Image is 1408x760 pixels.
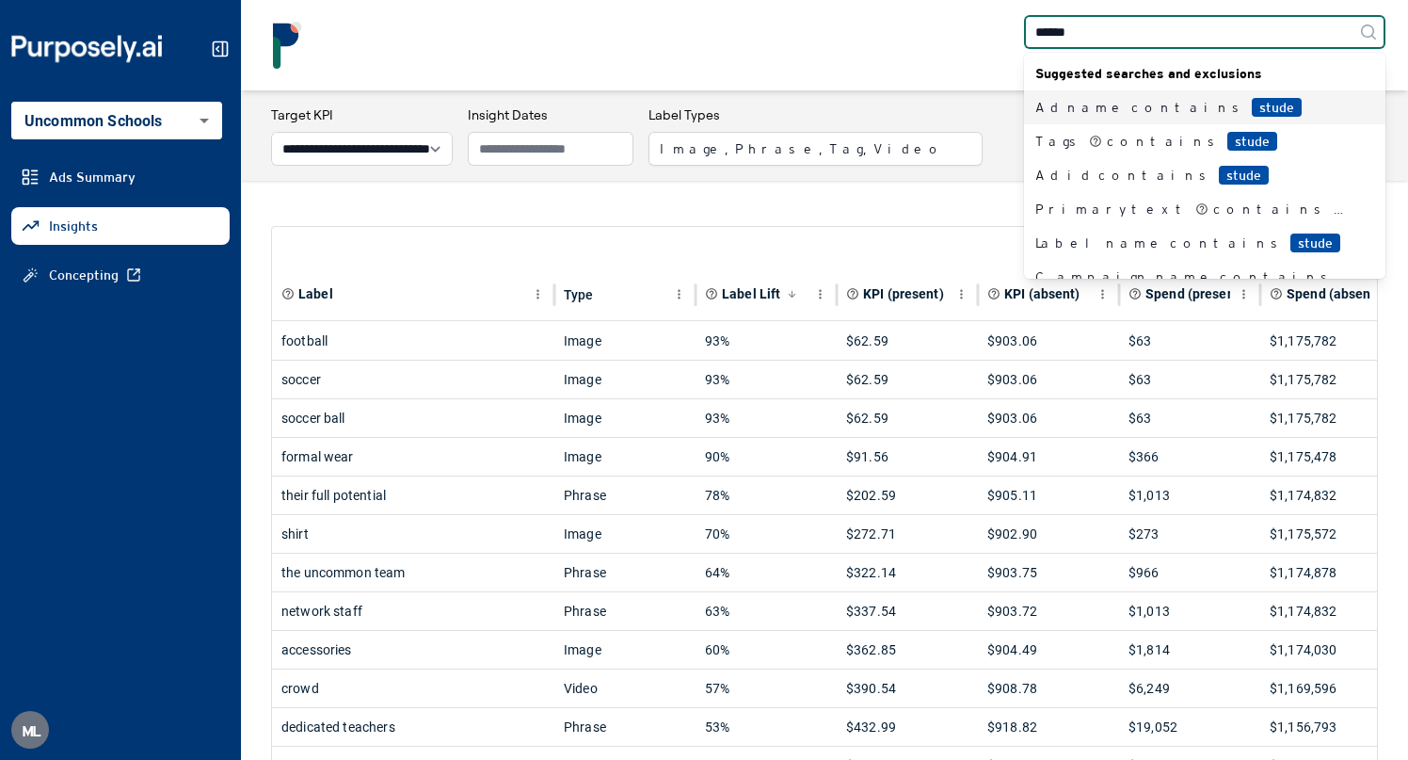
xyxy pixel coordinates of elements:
[1270,438,1392,476] div: $1,175,478
[705,708,827,746] div: 53%
[987,554,1110,591] div: $903.75
[987,708,1110,746] div: $918.82
[1128,287,1142,300] svg: Total spend on all ads where label is present
[987,361,1110,398] div: $903.06
[526,283,550,306] button: Label column menu
[987,670,1110,707] div: $908.78
[1128,322,1251,360] div: $63
[564,554,686,591] div: Phrase
[722,284,780,303] span: Label Lift
[468,105,633,124] h3: Insight Dates
[705,322,827,360] div: 93%
[1287,284,1381,303] span: Spend (absent)
[1270,322,1392,360] div: $1,175,782
[987,592,1110,630] div: $903.72
[1035,166,1352,185] div: Ad id contains
[846,287,859,300] svg: Aggregate KPI value of all ads where label is present
[281,361,545,398] div: soccer
[846,477,968,514] div: $202.59
[705,477,827,514] div: 78%
[1128,399,1251,437] div: $63
[564,399,686,437] div: Image
[281,399,545,437] div: soccer ball
[846,631,968,669] div: $362.85
[667,283,691,306] button: Type column menu
[1252,98,1302,117] span: stude
[1128,708,1251,746] div: $19,052
[1035,132,1352,151] div: Tags contains
[281,477,545,514] div: their full potential
[1128,592,1251,630] div: $1,013
[264,22,311,69] img: logo
[1270,515,1392,553] div: $1,175,572
[950,283,973,306] button: KPI (present) column menu
[1270,554,1392,591] div: $1,174,878
[846,438,968,476] div: $91.56
[1270,361,1392,398] div: $1,175,782
[11,256,230,294] a: Concepting
[49,168,136,186] span: Ads Summary
[564,592,686,630] div: Phrase
[11,207,230,245] a: Insights
[1089,135,1102,148] svg: Custom segment of ads created in Ads Summary (table view)
[564,287,594,302] div: Type
[11,102,222,139] div: Uncommon Schools
[705,554,827,591] div: 64%
[1270,592,1392,630] div: $1,174,832
[1270,399,1392,437] div: $1,175,782
[863,284,944,303] span: KPI (present)
[705,438,827,476] div: 90%
[1035,267,1352,286] div: Campaign name contains
[1270,670,1392,707] div: $1,169,596
[564,708,686,746] div: Phrase
[987,399,1110,437] div: $903.06
[987,287,1000,300] svg: Aggregate KPI value of all ads where label is absent
[648,132,983,166] button: Image, Phrase, Tag, Video
[1227,132,1277,151] span: stude
[281,287,295,300] svg: Element or component part of the ad
[846,361,968,398] div: $62.59
[11,158,230,196] a: Ads Summary
[808,283,832,306] button: Label Lift column menu
[705,515,827,553] div: 70%
[564,515,686,553] div: Image
[846,708,968,746] div: $432.99
[782,284,802,304] button: Sort
[1024,57,1385,90] div: Suggested searches and exclusions
[846,322,968,360] div: $62.59
[1145,284,1244,303] span: Spend (present)
[1270,287,1283,300] svg: Total spend on all ads where label is absent
[564,438,686,476] div: Image
[1219,166,1269,185] span: stude
[49,266,119,284] span: Concepting
[648,105,983,124] h3: Label Types
[705,592,827,630] div: 63%
[1373,283,1397,306] button: Spend (absent) column menu
[1232,283,1256,306] button: Spend (present) column menu
[564,670,686,707] div: Video
[281,438,545,476] div: formal wear
[1128,438,1251,476] div: $366
[705,361,827,398] div: 93%
[281,631,545,669] div: accessories
[1128,361,1251,398] div: $63
[1128,670,1251,707] div: $6,249
[846,399,968,437] div: $62.59
[1004,284,1080,303] span: KPI (absent)
[49,217,98,235] span: Insights
[987,477,1110,514] div: $905.11
[271,105,453,124] h3: Target KPI
[705,287,718,300] svg: Primary effectiveness metric calculated as a relative difference (% change) in the chosen KPI whe...
[846,554,968,591] div: $322.14
[1128,631,1251,669] div: $1,814
[846,592,968,630] div: $337.54
[1128,477,1251,514] div: $1,013
[11,711,49,749] div: M L
[281,554,545,591] div: the uncommon team
[564,631,686,669] div: Image
[1270,477,1392,514] div: $1,174,832
[987,515,1110,553] div: $902.90
[1035,98,1352,117] div: Ad name contains
[281,515,545,553] div: shirt
[1035,234,1352,252] div: Label name contains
